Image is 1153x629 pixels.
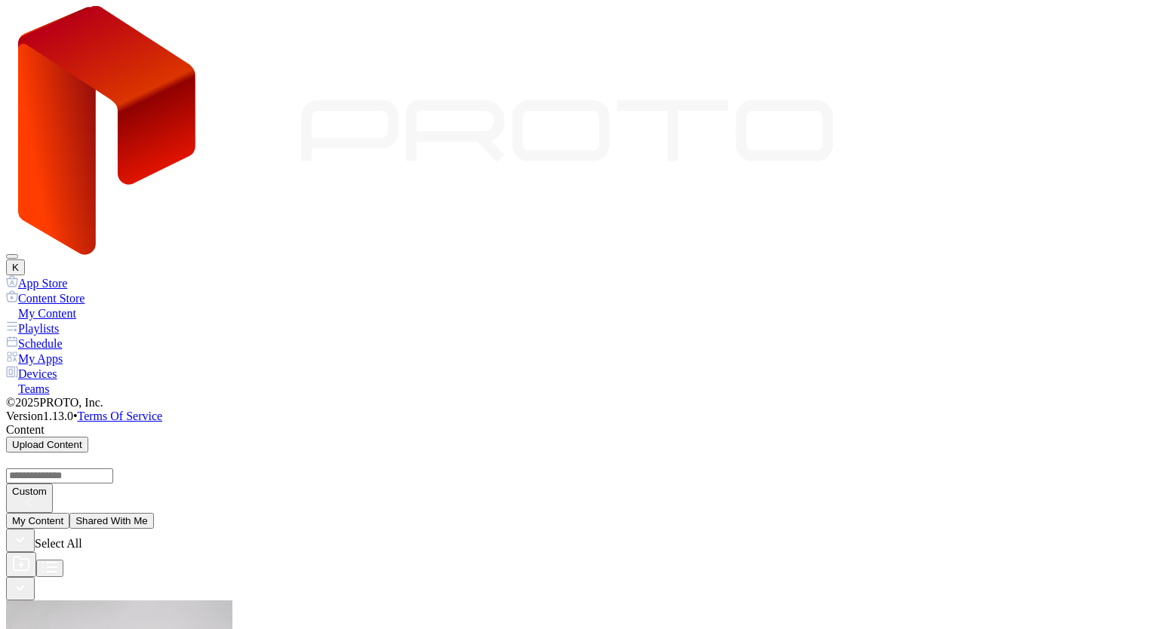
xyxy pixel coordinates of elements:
a: Content Store [6,290,1147,305]
button: Shared With Me [69,513,154,529]
div: Custom [12,486,47,497]
a: Devices [6,366,1147,381]
a: Teams [6,381,1147,396]
a: Playlists [6,321,1147,336]
div: © 2025 PROTO, Inc. [6,396,1147,410]
a: My Content [6,305,1147,321]
a: My Apps [6,351,1147,366]
button: K [6,259,25,275]
div: Content [6,423,1147,437]
button: Upload Content [6,437,88,453]
a: Schedule [6,336,1147,351]
button: My Content [6,513,69,529]
a: App Store [6,275,1147,290]
span: Version 1.13.0 • [6,410,78,422]
span: Select All [35,537,82,550]
div: Upload Content [12,439,82,450]
a: Terms Of Service [78,410,163,422]
button: Custom [6,483,53,513]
